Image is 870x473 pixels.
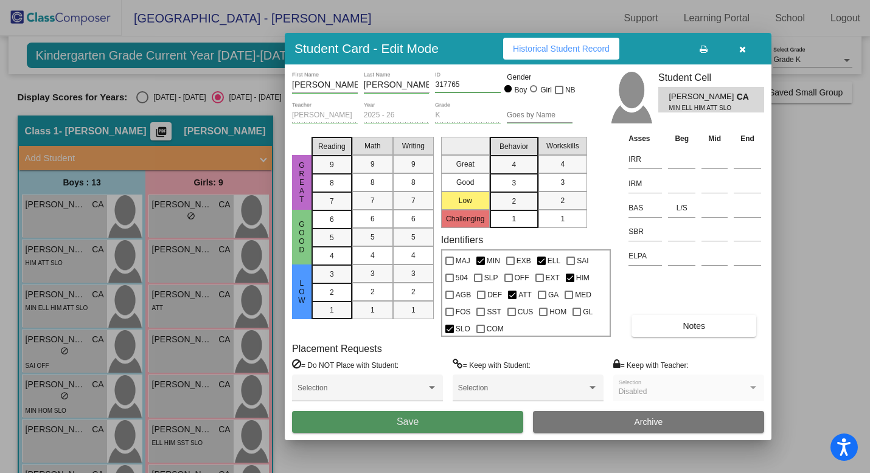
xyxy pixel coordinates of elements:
[456,288,471,302] span: AGB
[371,195,375,206] span: 7
[583,305,593,319] span: GL
[507,72,572,83] mat-label: Gender
[456,271,468,285] span: 504
[330,196,334,207] span: 7
[411,286,416,297] span: 2
[371,268,375,279] span: 3
[546,271,560,285] span: EXT
[411,195,416,206] span: 7
[575,288,591,302] span: MED
[625,132,665,145] th: Asses
[364,140,381,151] span: Math
[411,177,416,188] span: 8
[294,41,439,56] h3: Student Card - Edit Mode
[484,271,498,285] span: SLP
[512,213,516,224] span: 1
[613,359,689,371] label: = Keep with Teacher:
[669,103,728,112] span: MIN ELL HIM ATT SLO
[518,305,533,319] span: CUS
[371,250,375,261] span: 4
[371,213,375,224] span: 6
[330,305,334,316] span: 1
[514,85,527,95] div: Boy
[619,387,647,396] span: Disabled
[560,213,565,224] span: 1
[292,343,382,354] label: Placement Requests
[487,322,504,336] span: COM
[318,141,346,152] span: Reading
[665,132,698,145] th: Beg
[512,196,516,207] span: 2
[411,305,416,316] span: 1
[515,271,529,285] span: OFF
[698,132,731,145] th: Mid
[453,359,531,371] label: = Keep with Student:
[397,416,419,427] span: Save
[546,140,579,151] span: Workskills
[371,305,375,316] span: 1
[540,85,552,95] div: Girl
[292,411,523,433] button: Save
[456,322,470,336] span: SLO
[487,254,500,268] span: MIN
[330,178,334,188] span: 8
[628,247,662,265] input: assessment
[364,111,430,120] input: year
[548,288,559,302] span: GA
[330,159,334,170] span: 9
[560,177,565,188] span: 3
[330,269,334,280] span: 3
[411,232,416,243] span: 5
[577,254,588,268] span: SAI
[371,159,375,170] span: 9
[507,111,572,120] input: goes by name
[441,234,483,246] label: Identifiers
[518,288,532,302] span: ATT
[435,81,501,89] input: Enter ID
[628,150,662,168] input: assessment
[576,271,590,285] span: HIM
[411,268,416,279] span: 3
[737,91,754,103] span: CA
[513,44,610,54] span: Historical Student Record
[560,159,565,170] span: 4
[296,161,307,204] span: Great
[683,321,705,331] span: Notes
[731,132,764,145] th: End
[565,83,576,97] span: NB
[330,250,334,261] span: 4
[512,159,516,170] span: 4
[330,214,334,225] span: 6
[330,287,334,298] span: 2
[292,111,358,120] input: teacher
[330,232,334,243] span: 5
[435,111,501,120] input: grade
[402,140,425,151] span: Writing
[296,279,307,305] span: Low
[456,254,470,268] span: MAJ
[533,411,764,433] button: Archive
[411,250,416,261] span: 4
[371,286,375,297] span: 2
[371,177,375,188] span: 8
[512,178,516,188] span: 3
[503,38,619,60] button: Historical Student Record
[628,174,662,193] input: assessment
[499,141,528,152] span: Behavior
[658,72,764,83] h3: Student Cell
[411,159,416,170] span: 9
[411,213,416,224] span: 6
[296,220,307,254] span: Good
[371,232,375,243] span: 5
[549,305,566,319] span: HOM
[560,195,565,206] span: 2
[628,199,662,217] input: assessment
[548,254,560,268] span: ELL
[292,359,398,371] label: = Do NOT Place with Student:
[632,315,756,337] button: Notes
[487,305,501,319] span: SST
[635,417,663,427] span: Archive
[669,91,736,103] span: [PERSON_NAME]
[517,254,531,268] span: EXB
[456,305,471,319] span: FOS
